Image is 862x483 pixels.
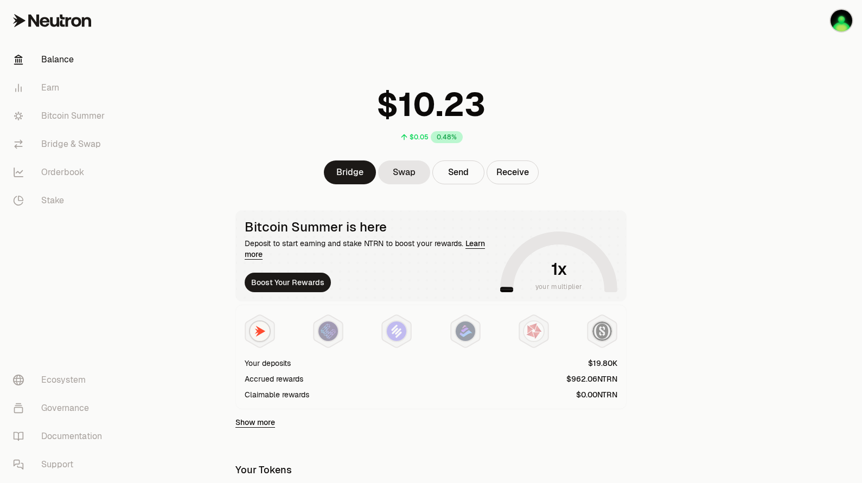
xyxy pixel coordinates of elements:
div: $0.05 [410,133,429,141]
a: Bridge & Swap [4,130,117,158]
a: Support [4,450,117,479]
a: Earn [4,74,117,102]
button: Boost Your Rewards [245,273,331,292]
div: Accrued rewards [245,373,303,384]
img: Bedrock Diamonds [456,321,475,341]
a: Balance [4,46,117,74]
div: Bitcoin Summer is here [245,220,496,235]
div: 0.48% [431,131,463,143]
div: Your Tokens [235,462,292,478]
img: Solv Points [387,321,406,341]
div: Claimable rewards [245,389,309,400]
button: Receive [487,160,539,184]
img: Structured Points [592,321,612,341]
button: Send [432,160,484,184]
a: Swap [378,160,430,184]
a: Orderbook [4,158,117,186]
a: Stake [4,186,117,215]
img: Mars Fragments [524,321,544,341]
div: Your deposits [245,358,291,369]
div: Deposit to start earning and stake NTRN to boost your rewards. [245,238,496,260]
a: Bitcoin Summer [4,102,117,130]
a: Bridge [324,160,376,184]
a: Show more [235,417,275,428]
img: KO [831,10,852,31]
img: NTRN [250,321,270,341]
a: Governance [4,394,117,422]
a: Ecosystem [4,366,117,394]
a: Documentation [4,422,117,450]
img: EtherFi Points [318,321,338,341]
span: your multiplier [535,281,583,292]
